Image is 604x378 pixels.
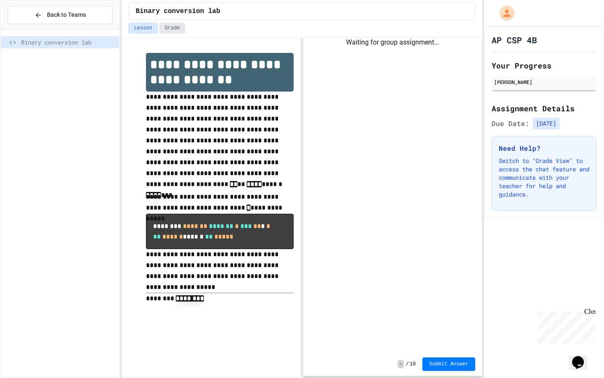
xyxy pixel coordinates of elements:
span: Binary conversion lab [21,38,116,47]
div: My Account [491,3,517,23]
span: / [406,361,409,367]
span: Back to Teams [47,10,86,19]
span: Binary conversion lab [135,6,220,16]
div: [PERSON_NAME] [494,78,594,86]
span: Submit Answer [429,361,469,367]
div: Waiting for group assignment... [303,37,482,47]
h2: Your Progress [492,60,596,71]
span: [DATE] [533,118,560,129]
h3: Need Help? [499,143,589,153]
button: Back to Teams [8,6,112,24]
p: Switch to "Grade View" to access the chat feature and communicate with your teacher for help and ... [499,157,589,199]
h1: AP CSP 4B [492,34,537,46]
button: Lesson [128,23,157,34]
div: Chat with us now!Close [3,3,58,53]
span: Due Date: [492,118,529,129]
iframe: chat widget [534,308,596,344]
span: 10 [410,361,416,367]
iframe: chat widget [569,344,596,370]
h2: Assignment Details [492,102,596,114]
span: - [398,360,404,368]
button: Submit Answer [422,357,475,371]
button: Grade [159,23,185,34]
